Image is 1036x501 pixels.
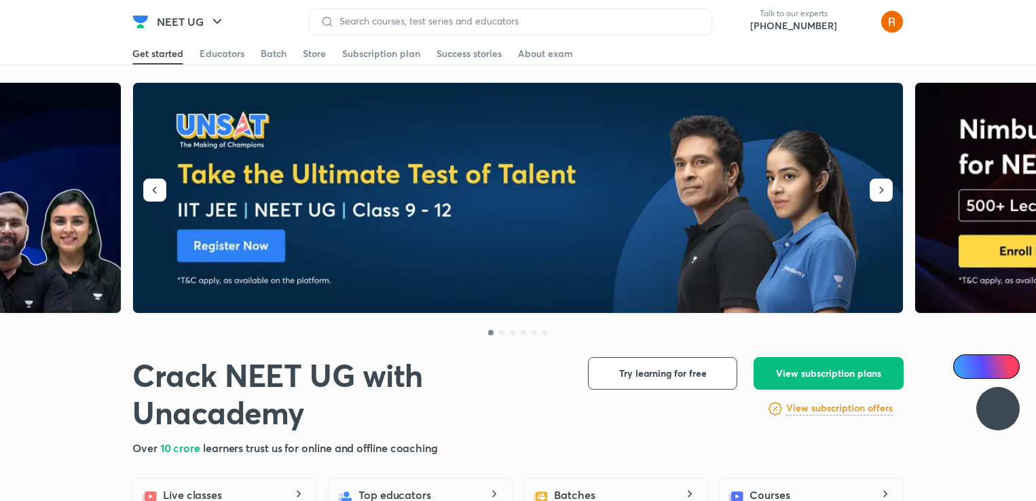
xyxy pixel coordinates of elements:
[200,47,244,60] div: Educators
[776,367,881,380] span: View subscription plans
[518,43,573,64] a: About exam
[754,357,904,390] button: View subscription plans
[303,43,326,64] a: Store
[437,43,502,64] a: Success stories
[203,441,438,455] span: learners trust us for online and offline coaching
[334,16,701,26] input: Search courses, test series and educators
[132,43,183,64] a: Get started
[132,47,183,60] div: Get started
[953,354,1020,379] a: Ai Doubts
[261,47,286,60] div: Batch
[786,401,893,417] a: View subscription offers
[723,8,750,35] img: call-us
[132,14,149,30] img: Company Logo
[160,441,203,455] span: 10 crore
[149,8,234,35] button: NEET UG
[786,401,893,415] h6: View subscription offers
[588,357,737,390] button: Try learning for free
[848,11,870,33] img: avatar
[990,401,1006,417] img: ttu
[261,43,286,64] a: Batch
[881,10,904,33] img: Aliya Fatima
[200,43,244,64] a: Educators
[750,19,837,33] a: [PHONE_NUMBER]
[342,43,420,64] a: Subscription plan
[518,47,573,60] div: About exam
[132,441,160,455] span: Over
[619,367,707,380] span: Try learning for free
[132,357,566,432] h1: Crack NEET UG with Unacademy
[750,8,837,19] p: Talk to our experts
[437,47,502,60] div: Success stories
[961,361,972,372] img: Icon
[342,47,420,60] div: Subscription plan
[976,361,1012,372] span: Ai Doubts
[303,47,326,60] div: Store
